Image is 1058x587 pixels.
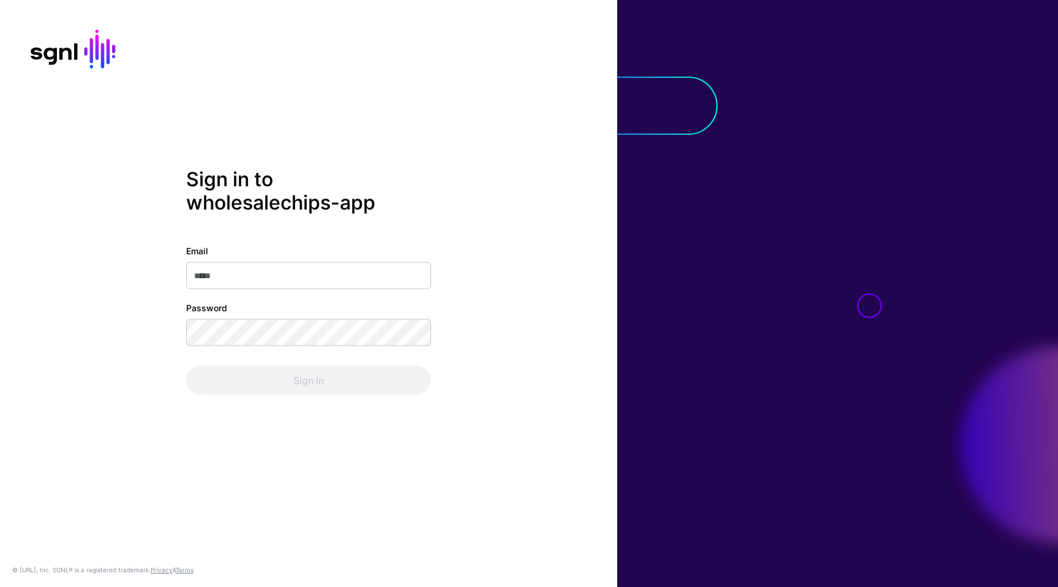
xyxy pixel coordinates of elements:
[151,566,173,574] a: Privacy
[186,168,431,215] h2: Sign in to wholesalechips-app
[12,565,193,575] div: © [URL], Inc. SGNL® is a registered trademark. &
[186,244,208,257] label: Email
[176,566,193,574] a: Terms
[186,301,227,314] label: Password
